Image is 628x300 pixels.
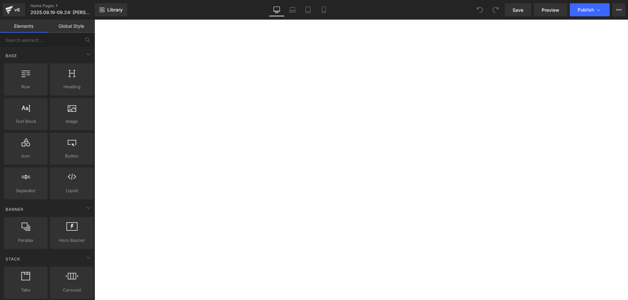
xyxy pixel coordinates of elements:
[52,153,92,159] span: Button
[6,153,45,159] span: Icon
[473,3,486,16] button: Undo
[6,187,45,194] span: Separator
[570,3,610,16] button: Publish
[285,3,300,16] a: Laptop
[578,7,594,12] span: Publish
[52,83,92,90] span: Heading
[612,3,625,16] button: More
[30,3,106,8] a: Home Pages
[107,7,123,13] span: Library
[6,118,45,125] span: Text Block
[316,3,332,16] a: Mobile
[6,237,45,244] span: Parallax
[52,187,92,194] span: Liquid
[52,118,92,125] span: Image
[3,3,25,16] a: v6
[534,3,567,16] a: Preview
[13,6,21,14] div: v6
[95,3,127,16] a: New Library
[300,3,316,16] a: Tablet
[6,83,45,90] span: Row
[513,7,523,13] span: Save
[52,237,92,244] span: Hero Banner
[5,256,21,262] span: Stack
[5,53,18,59] span: Base
[5,206,24,212] span: Banner
[489,3,502,16] button: Redo
[52,287,92,293] span: Carousel
[269,3,285,16] a: Desktop
[542,7,559,13] span: Preview
[30,10,93,15] span: 2025.09.19-09.24: [PERSON_NAME] 26-jähriges Jubiläum
[6,287,45,293] span: Tabs
[47,20,95,33] a: Global Style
